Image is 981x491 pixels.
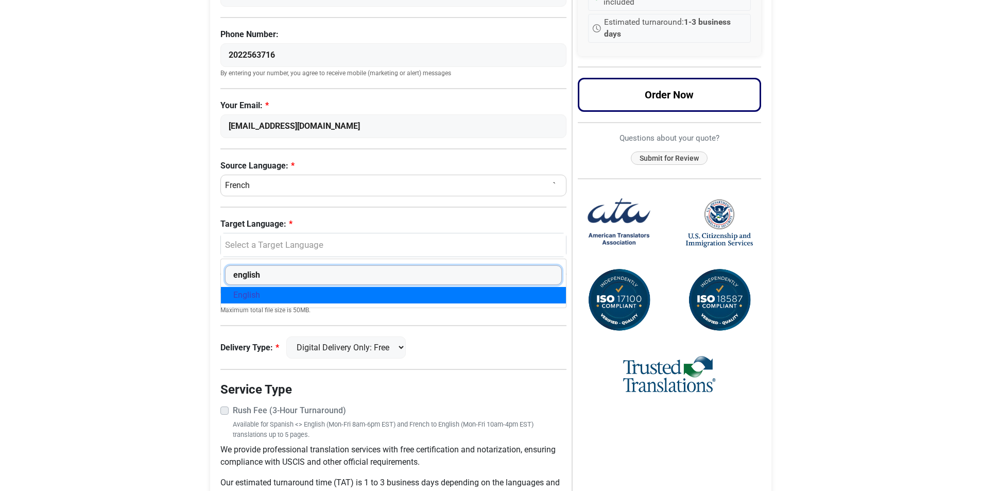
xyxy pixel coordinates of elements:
input: Search [225,265,562,285]
span: English [233,289,260,301]
img: ISO 17100 Compliant Certification [586,267,652,334]
button: Select a Target Language [220,233,567,258]
button: Submit for Review [631,151,708,165]
label: Phone Number: [220,28,567,41]
strong: Rush Fee (3-Hour Turnaround) [233,405,346,415]
small: Maximum total file size is 50MB. [220,306,567,315]
input: Enter Your Email [220,114,567,138]
img: American Translators Association Logo [586,190,652,257]
label: Your Email: [220,99,567,112]
label: Target Language: [220,218,567,230]
label: Delivery Type: [220,342,279,354]
label: Source Language: [220,160,567,172]
small: Available for Spanish <> English (Mon-Fri 8am-6pm EST) and French to English (Mon-Fri 10am-4pm ES... [233,419,567,439]
button: Order Now [578,78,761,112]
img: Trusted Translations Logo [623,354,716,395]
small: By entering your number, you agree to receive mobile (marketing or alert) messages [220,70,567,78]
span: Estimated turnaround: [604,16,746,41]
div: Select a Target Language [226,239,556,252]
p: We provide professional translation services with free certification and notarization, ensuring c... [220,444,567,468]
img: United States Citizenship and Immigration Services Logo [686,198,753,248]
img: ISO 18587 Compliant Certification [686,267,753,334]
legend: Service Type [220,380,567,399]
input: Enter Your Phone Number [220,43,567,67]
h6: Questions about your quote? [578,133,761,143]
